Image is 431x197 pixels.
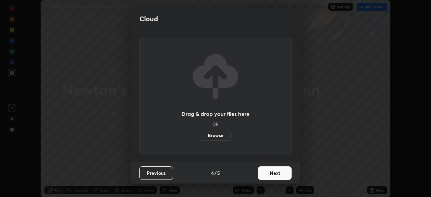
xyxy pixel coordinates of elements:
[139,166,173,180] button: Previous
[211,169,214,176] h4: 4
[214,169,217,176] h4: /
[139,14,158,23] h2: Cloud
[212,122,219,126] h5: OR
[217,169,220,176] h4: 5
[258,166,292,180] button: Next
[181,111,250,117] h3: Drag & drop your files here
